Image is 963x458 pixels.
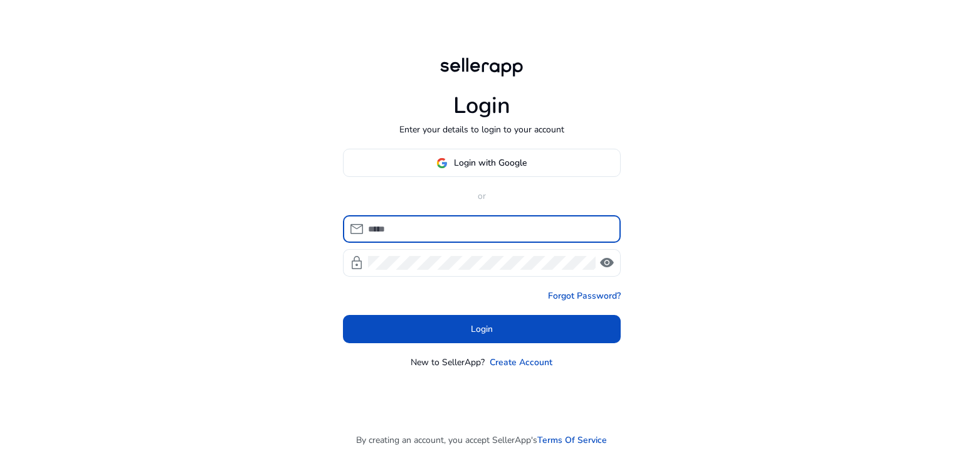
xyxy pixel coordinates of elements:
[471,322,493,336] span: Login
[349,221,364,237] span: mail
[399,123,564,136] p: Enter your details to login to your account
[490,356,552,369] a: Create Account
[349,255,364,270] span: lock
[453,92,510,119] h1: Login
[343,189,621,203] p: or
[411,356,485,369] p: New to SellerApp?
[537,434,607,447] a: Terms Of Service
[454,156,527,169] span: Login with Google
[599,255,614,270] span: visibility
[436,157,448,169] img: google-logo.svg
[548,289,621,302] a: Forgot Password?
[343,315,621,343] button: Login
[343,149,621,177] button: Login with Google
